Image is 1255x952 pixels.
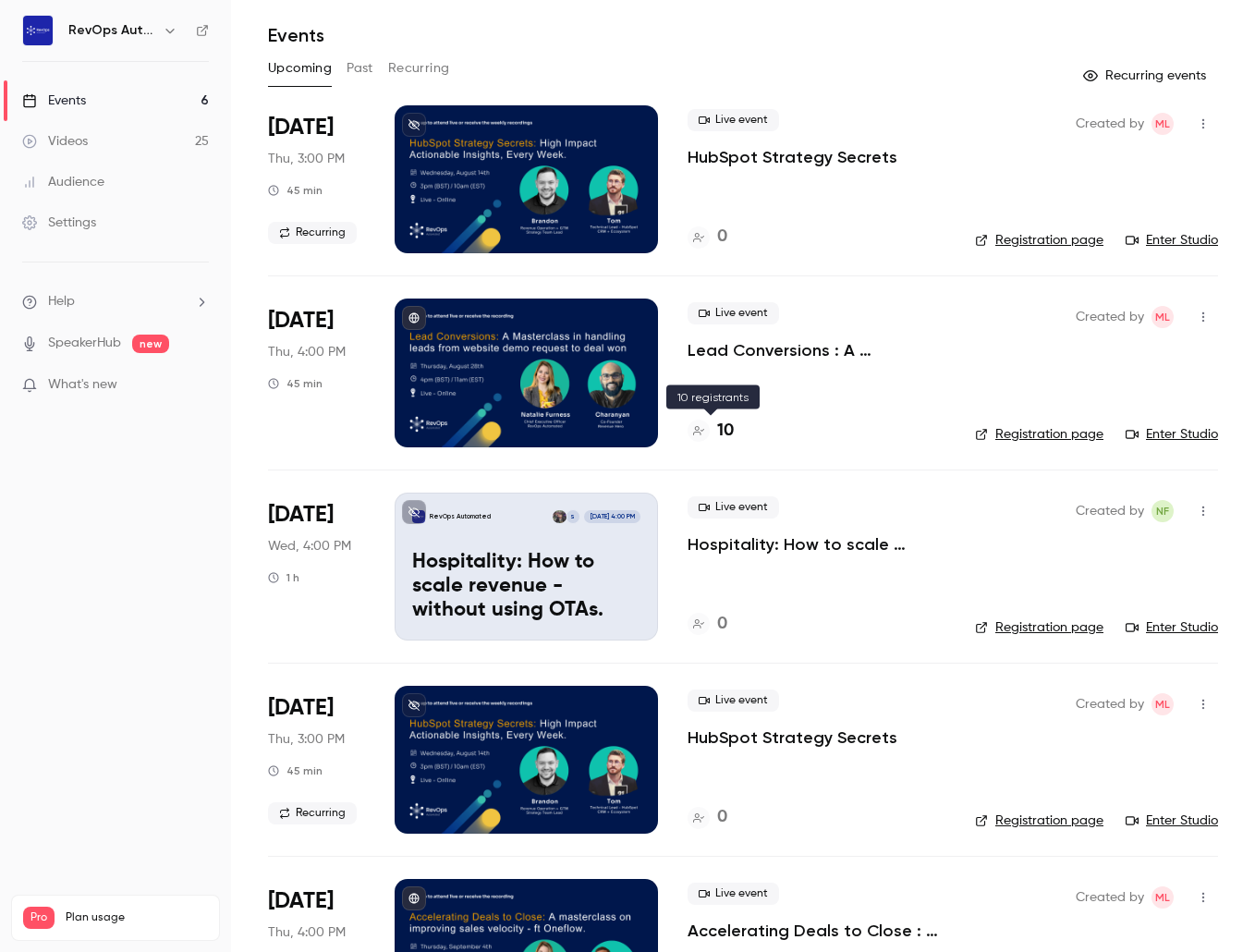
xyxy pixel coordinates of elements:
img: RevOps Automated [23,16,53,45]
span: Recurring [268,222,357,244]
div: Aug 28 Thu, 3:00 PM (Europe/London) [268,105,365,253]
span: Mia-Jean Lee [1151,886,1174,909]
button: Recurring events [1075,61,1218,91]
span: Recurring [268,802,357,824]
a: Registration page [975,231,1103,250]
div: 1 h [268,570,299,585]
button: Upcoming [268,54,332,83]
li: help-dropdown-opener [22,292,209,311]
h4: 0 [717,225,727,250]
a: Enter Studio [1126,231,1218,250]
h4: 0 [717,612,727,637]
button: Recurring [388,54,450,83]
span: Created by [1076,886,1144,909]
span: Wed, 4:00 PM [268,537,351,555]
span: Live event [688,883,779,905]
a: Hospitality: How to scale revenue - without using OTAs.RevOps AutomatedSTom Birch[DATE] 4:00 PMHo... [395,493,658,641]
a: Hospitality: How to scale revenue - without using OTAs. [688,533,945,555]
span: Live event [688,109,779,131]
h1: Events [268,24,324,46]
p: Hospitality: How to scale revenue - without using OTAs. [412,551,640,622]
span: Created by [1076,693,1144,715]
span: Live event [688,690,779,712]
span: [DATE] [268,306,334,336]
span: Help [48,292,75,311]
a: 0 [688,225,727,250]
button: Past [347,54,373,83]
div: S [566,509,580,524]
div: Aug 28 Thu, 4:00 PM (Europe/London) [268,299,365,446]
span: Mia-Jean Lee [1151,113,1174,135]
span: Created by [1076,306,1144,328]
div: 45 min [268,376,323,391]
a: Registration page [975,812,1103,830]
a: SpeakerHub [48,334,121,353]
p: RevOps Automated [430,512,491,521]
span: Thu, 4:00 PM [268,923,346,942]
span: [DATE] [268,113,334,142]
a: 0 [688,805,727,830]
span: Mia-Jean Lee [1151,306,1174,328]
div: Events [22,92,86,110]
span: Created by [1076,113,1144,135]
a: Registration page [975,425,1103,444]
div: Settings [22,214,96,232]
span: Natalie Furness [1151,500,1174,522]
span: [DATE] 4:00 PM [584,510,640,523]
div: 45 min [268,763,323,778]
span: ML [1155,113,1170,135]
a: HubSpot Strategy Secrets [688,726,897,749]
div: 45 min [268,183,323,198]
span: NF [1156,500,1169,522]
a: Enter Studio [1126,425,1218,444]
span: ML [1155,886,1170,909]
span: Thu, 4:00 PM [268,343,346,361]
span: ML [1155,693,1170,715]
h4: 10 [717,419,734,444]
span: Created by [1076,500,1144,522]
iframe: Noticeable Trigger [187,377,209,394]
span: [DATE] [268,693,334,723]
h6: RevOps Automated [68,21,155,40]
div: Sep 4 Thu, 3:00 PM (Europe/London) [268,686,365,834]
span: ML [1155,306,1170,328]
span: Thu, 3:00 PM [268,730,345,749]
span: Live event [688,302,779,324]
a: Lead Conversions : A Masterclass in handling leads from website demo request to deal won - feat R... [688,339,945,361]
a: 10 [688,419,734,444]
span: Thu, 3:00 PM [268,150,345,168]
h4: 0 [717,805,727,830]
a: Enter Studio [1126,812,1218,830]
div: Videos [22,132,88,151]
a: HubSpot Strategy Secrets [688,146,897,168]
div: Audience [22,173,104,191]
a: Accelerating Deals to Close : A masterclass on improving sales velocity - ft Oneflow. [688,920,945,942]
span: [DATE] [268,886,334,916]
span: Pro [23,907,55,929]
img: Tom Birch [553,510,566,523]
span: Plan usage [66,910,208,925]
span: Live event [688,496,779,519]
span: Mia-Jean Lee [1151,693,1174,715]
a: Enter Studio [1126,618,1218,637]
span: What's new [48,375,117,395]
div: Sep 3 Wed, 4:00 PM (Europe/London) [268,493,365,641]
span: new [132,335,169,353]
a: Registration page [975,618,1103,637]
span: [DATE] [268,500,334,530]
a: 0 [688,612,727,637]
